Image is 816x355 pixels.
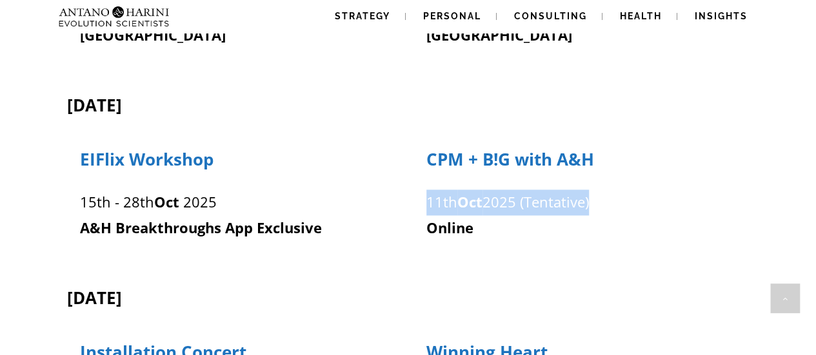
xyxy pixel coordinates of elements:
span: Personal [423,11,481,21]
strong: Online [426,218,473,237]
strong: Oct [154,192,179,211]
span: Insights [695,11,748,21]
span: CPM + B!G with A&H [426,148,594,171]
span: Strategy [335,11,390,21]
p: 11th 2025 (Tentative) [426,189,737,215]
p: 15th - 28th 2025 [80,189,390,215]
span: Consulting [514,11,587,21]
strong: [GEOGRAPHIC_DATA] [80,25,226,44]
span: [DATE] [67,93,122,117]
strong: [GEOGRAPHIC_DATA] [426,25,572,44]
span: EIFlix Workshop [80,148,214,171]
span: Health [620,11,662,21]
strong: A&H Breakthroughs App Exclusive [80,218,322,237]
span: [DATE] [67,285,122,309]
strong: Oct [457,192,483,211]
